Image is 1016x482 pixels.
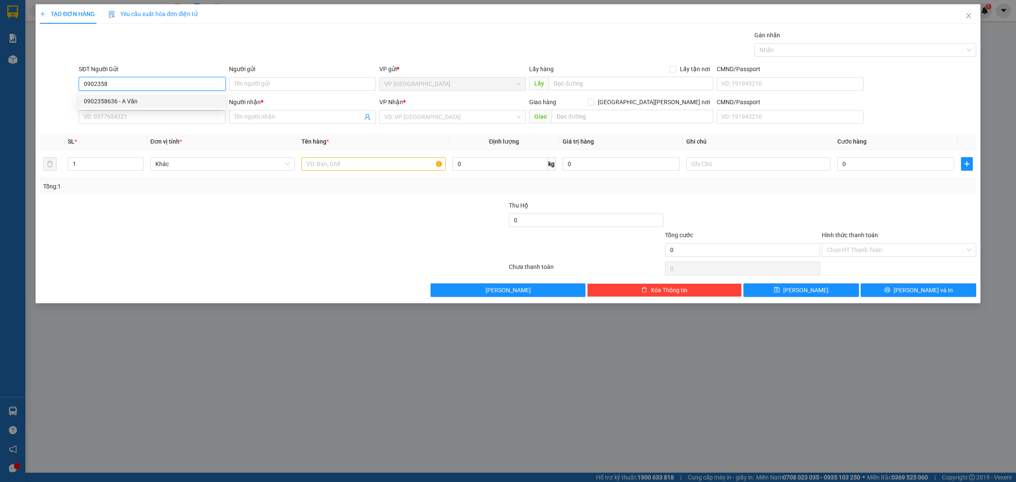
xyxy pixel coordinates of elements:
[30,7,129,58] b: [PERSON_NAME] - [PERSON_NAME] Bus
[529,66,554,72] span: Lấy hàng
[754,32,780,39] label: Gán nhãn
[686,157,831,171] input: Ghi Chú
[894,285,953,295] span: [PERSON_NAME] và In
[301,157,446,171] input: VD: Bàn, Ghế
[40,11,46,17] span: plus
[5,13,26,55] img: logo.jpg
[783,285,828,295] span: [PERSON_NAME]
[529,99,556,105] span: Giao hàng
[364,114,371,120] span: user-add
[594,97,713,107] span: [GEOGRAPHIC_DATA][PERSON_NAME] nơi
[43,157,57,171] button: delete
[379,64,526,74] div: VP gửi
[961,157,973,171] button: plus
[43,182,392,191] div: Tổng: 1
[486,285,531,295] span: [PERSON_NAME]
[961,161,972,167] span: plus
[79,64,226,74] div: SĐT Người Gửi
[743,283,859,297] button: save[PERSON_NAME]
[676,64,713,74] span: Lấy tận nơi
[884,287,890,294] span: printer
[547,157,556,171] span: kg
[48,61,220,114] h2: VP Nhận: VP [GEOGRAPHIC_DATA]
[229,97,376,107] div: Người nhận
[108,11,115,18] img: icon
[717,97,864,107] div: CMND/Passport
[665,232,693,238] span: Tổng cước
[837,138,867,145] span: Cước hàng
[587,283,742,297] button: deleteXóa Thông tin
[822,232,878,238] label: Hình thức thanh toán
[552,110,713,123] input: Dọc đường
[529,110,552,123] span: Giao
[301,138,329,145] span: Tên hàng
[774,287,780,294] span: save
[563,157,679,171] input: 0
[489,138,519,145] span: Định lượng
[229,64,376,74] div: Người gửi
[68,138,75,145] span: SL
[431,283,585,297] button: [PERSON_NAME]
[384,78,521,90] span: VP Nha Trang
[641,287,647,294] span: delete
[79,94,226,108] div: 0902358636 - A Văn
[965,12,972,19] span: close
[508,262,664,277] div: Chưa thanh toán
[529,77,549,90] span: Lấy
[861,283,976,297] button: printer[PERSON_NAME] và In
[379,99,403,105] span: VP Nhận
[549,77,713,90] input: Dọc đường
[717,64,864,74] div: CMND/Passport
[957,4,980,28] button: Close
[108,11,198,17] span: Yêu cầu xuất hóa đơn điện tử
[150,138,182,145] span: Đơn vị tính
[5,61,68,75] h2: NT2508150001
[40,11,95,17] span: TẠO ĐƠN HÀNG
[84,97,221,106] div: 0902358636 - A Văn
[509,202,528,209] span: Thu Hộ
[563,138,594,145] span: Giá trị hàng
[155,158,290,170] span: Khác
[651,285,687,295] span: Xóa Thông tin
[683,133,834,150] th: Ghi chú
